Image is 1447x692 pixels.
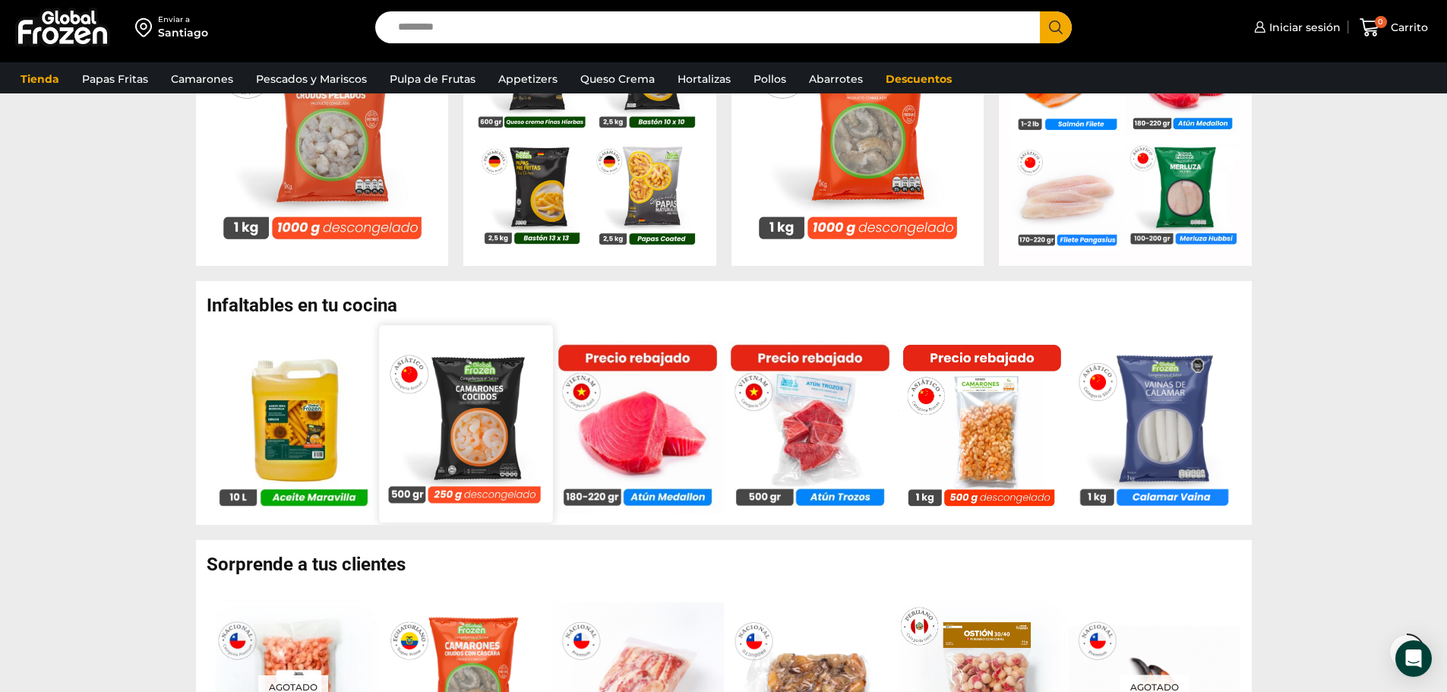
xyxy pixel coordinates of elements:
a: Pulpa de Frutas [382,65,483,93]
a: Abarrotes [801,65,870,93]
a: Pollos [746,65,794,93]
span: 0 [1375,16,1387,28]
span: Iniciar sesión [1265,20,1341,35]
span: Carrito [1387,20,1428,35]
h2: Infaltables en tu cocina [207,296,1252,314]
a: Appetizers [491,65,565,93]
a: Papas Fritas [74,65,156,93]
button: Search button [1040,11,1072,43]
div: Santiago [158,25,208,40]
a: Hortalizas [670,65,738,93]
div: Open Intercom Messenger [1395,640,1432,677]
div: Enviar a [158,14,208,25]
a: Descuentos [878,65,959,93]
a: 0 Carrito [1356,10,1432,46]
a: Iniciar sesión [1250,12,1341,43]
a: Camarones [163,65,241,93]
a: Pescados y Mariscos [248,65,374,93]
a: Queso Crema [573,65,662,93]
img: address-field-icon.svg [135,14,158,40]
a: Tienda [13,65,67,93]
h2: Sorprende a tus clientes [207,555,1252,574]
